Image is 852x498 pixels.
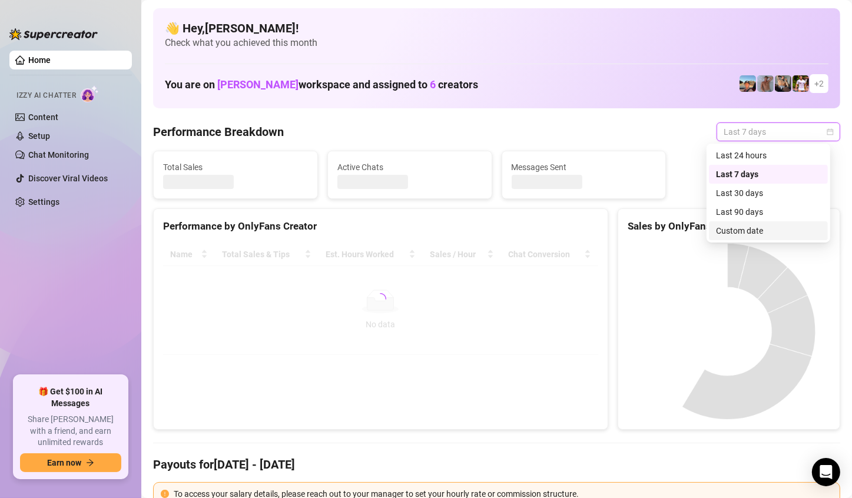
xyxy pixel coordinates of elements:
div: Open Intercom Messenger [812,458,840,486]
img: logo-BBDzfeDw.svg [9,28,98,40]
div: Last 24 hours [709,146,828,165]
span: + 2 [814,77,824,90]
h4: Performance Breakdown [153,124,284,140]
img: Zach [740,75,756,92]
img: Joey [757,75,774,92]
div: Last 7 days [716,168,821,181]
h4: 👋 Hey, [PERSON_NAME] ! [165,20,828,36]
div: Last 24 hours [716,149,821,162]
span: Total Sales [163,161,308,174]
h4: Payouts for [DATE] - [DATE] [153,456,840,473]
span: Active Chats [337,161,482,174]
span: [PERSON_NAME] [217,78,299,91]
span: calendar [827,128,834,135]
div: Last 30 days [716,187,821,200]
span: loading [374,293,386,305]
span: Check what you achieved this month [165,36,828,49]
span: Earn now [47,458,81,467]
div: Last 30 days [709,184,828,202]
button: Earn nowarrow-right [20,453,121,472]
span: Izzy AI Chatter [16,90,76,101]
a: Home [28,55,51,65]
div: Performance by OnlyFans Creator [163,218,598,234]
div: Sales by OnlyFans Creator [628,218,830,234]
div: Last 7 days [709,165,828,184]
span: Share [PERSON_NAME] with a friend, and earn unlimited rewards [20,414,121,449]
span: arrow-right [86,459,94,467]
a: Setup [28,131,50,141]
span: Last 7 days [724,123,833,141]
span: exclamation-circle [161,490,169,498]
div: Last 90 days [716,205,821,218]
img: Hector [793,75,809,92]
a: Chat Monitoring [28,150,89,160]
div: Last 90 days [709,202,828,221]
img: AI Chatter [81,85,99,102]
span: 🎁 Get $100 in AI Messages [20,386,121,409]
div: Custom date [709,221,828,240]
span: 6 [430,78,436,91]
a: Discover Viral Videos [28,174,108,183]
h1: You are on workspace and assigned to creators [165,78,478,91]
a: Content [28,112,58,122]
a: Settings [28,197,59,207]
img: George [775,75,791,92]
span: Messages Sent [512,161,657,174]
div: Custom date [716,224,821,237]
